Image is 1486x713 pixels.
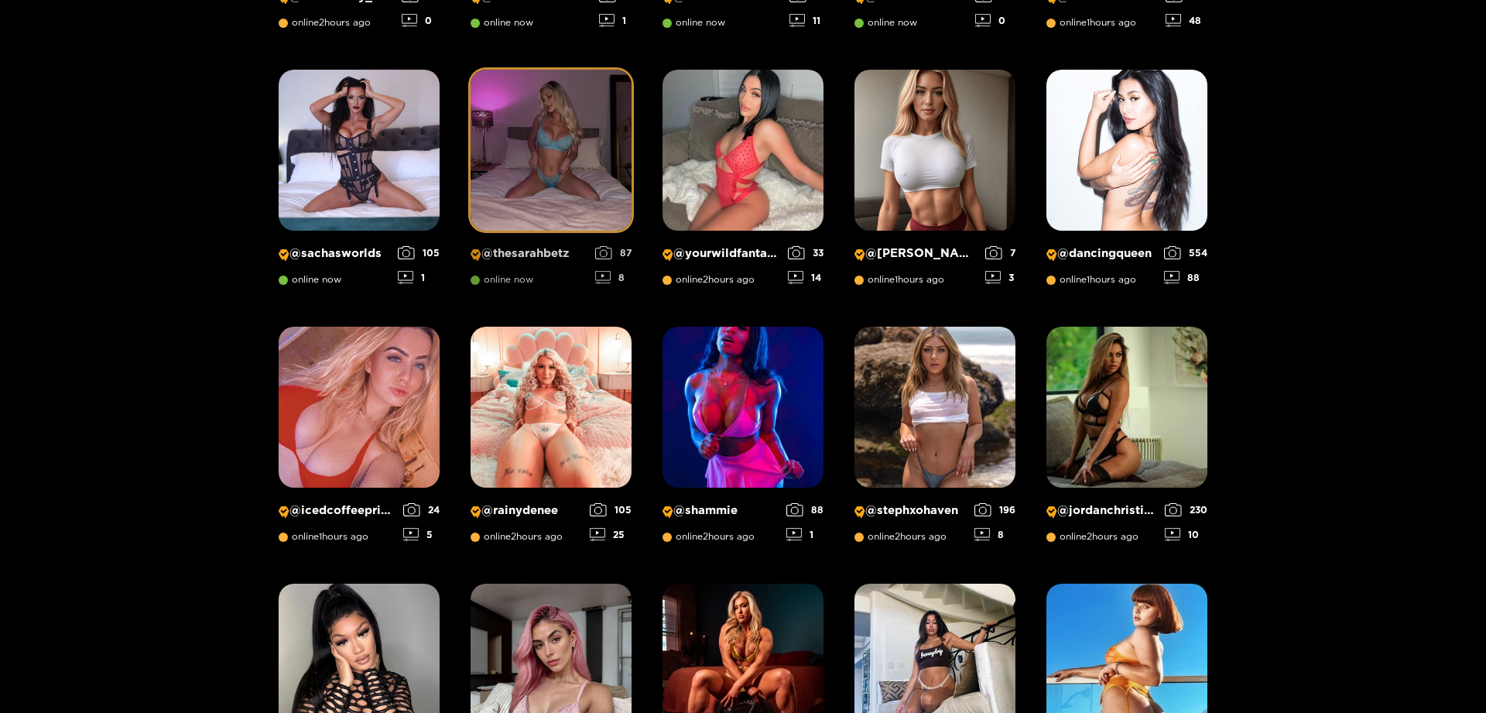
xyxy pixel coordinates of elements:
[854,327,1015,553] a: Creator Profile Image: stephxohaven@stephxohavenonline2hours ago1968
[279,274,341,285] span: online now
[663,503,779,518] p: @ shammie
[471,70,632,231] img: Creator Profile Image: thesarahbetz
[279,503,395,518] p: @ icedcoffeeprincess
[403,528,440,541] div: 5
[1165,503,1207,516] div: 230
[595,271,632,284] div: 8
[471,70,632,296] a: Creator Profile Image: thesarahbetz@thesarahbetzonline now878
[279,327,440,488] img: Creator Profile Image: icedcoffeeprincess
[854,246,978,261] p: @ [PERSON_NAME]
[1046,70,1207,296] a: Creator Profile Image: dancingqueen@dancingqueenonline1hours ago55488
[788,271,823,284] div: 14
[398,246,440,259] div: 105
[1046,531,1138,542] span: online 2 hours ago
[663,274,755,285] span: online 2 hours ago
[1046,70,1207,231] img: Creator Profile Image: dancingqueen
[595,246,632,259] div: 87
[279,70,440,296] a: Creator Profile Image: sachasworlds@sachasworldsonline now1051
[975,14,1015,27] div: 0
[279,327,440,553] a: Creator Profile Image: icedcoffeeprincess@icedcoffeeprincessonline1hours ago245
[471,531,563,542] span: online 2 hours ago
[398,271,440,284] div: 1
[1046,274,1136,285] span: online 1 hours ago
[1046,246,1156,261] p: @ dancingqueen
[854,503,967,518] p: @ stephxohaven
[403,503,440,516] div: 24
[471,274,533,285] span: online now
[854,274,944,285] span: online 1 hours ago
[854,327,1015,488] img: Creator Profile Image: stephxohaven
[786,528,823,541] div: 1
[788,246,823,259] div: 33
[1165,528,1207,541] div: 10
[663,17,725,28] span: online now
[1164,271,1207,284] div: 88
[590,528,632,541] div: 25
[1046,327,1207,553] a: Creator Profile Image: jordanchristine_15@jordanchristine_15online2hours ago23010
[471,327,632,488] img: Creator Profile Image: rainydenee
[1046,17,1136,28] span: online 1 hours ago
[854,70,1015,296] a: Creator Profile Image: michelle@[PERSON_NAME]online1hours ago73
[1166,14,1207,27] div: 48
[663,327,823,488] img: Creator Profile Image: shammie
[279,17,371,28] span: online 2 hours ago
[471,503,582,518] p: @ rainydenee
[974,503,1015,516] div: 196
[471,17,533,28] span: online now
[663,531,755,542] span: online 2 hours ago
[663,70,823,296] a: Creator Profile Image: yourwildfantasyy69@yourwildfantasyy69online2hours ago3314
[663,327,823,553] a: Creator Profile Image: shammie@shammieonline2hours ago881
[471,327,632,553] a: Creator Profile Image: rainydenee@rainydeneeonline2hours ago10525
[402,14,440,27] div: 0
[279,246,390,261] p: @ sachasworlds
[985,271,1015,284] div: 3
[590,503,632,516] div: 105
[1046,503,1157,518] p: @ jordanchristine_15
[854,531,947,542] span: online 2 hours ago
[1046,327,1207,488] img: Creator Profile Image: jordanchristine_15
[663,70,823,231] img: Creator Profile Image: yourwildfantasyy69
[974,528,1015,541] div: 8
[471,246,587,261] p: @ thesarahbetz
[279,531,368,542] span: online 1 hours ago
[854,70,1015,231] img: Creator Profile Image: michelle
[786,503,823,516] div: 88
[1164,246,1207,259] div: 554
[789,14,823,27] div: 11
[279,70,440,231] img: Creator Profile Image: sachasworlds
[599,14,632,27] div: 1
[985,246,1015,259] div: 7
[854,17,917,28] span: online now
[663,246,780,261] p: @ yourwildfantasyy69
